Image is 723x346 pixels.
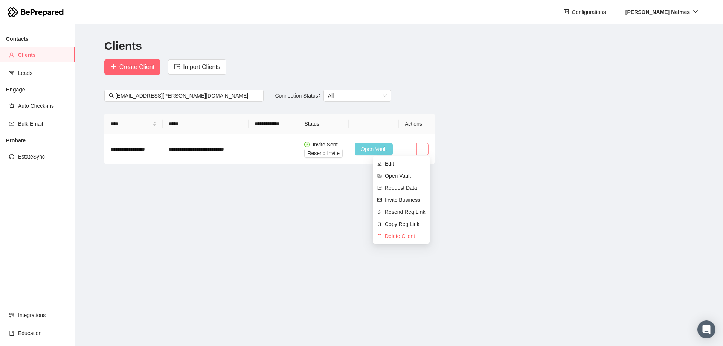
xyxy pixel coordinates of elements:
[18,116,69,131] span: Bulk Email
[109,93,114,98] span: search
[9,154,14,159] span: sync
[313,142,337,148] span: Invite Sent
[399,114,435,134] th: Actions
[9,52,14,58] span: user
[377,234,382,238] span: delete
[385,208,425,216] span: Resend Reg Link
[9,103,14,108] span: alert
[416,143,429,155] button: ellipsis
[104,59,160,75] button: plusCreate Client
[304,142,310,147] span: check-circle
[697,320,715,338] div: Open Intercom Messenger
[18,149,69,164] span: EstateSync
[9,121,14,127] span: mail
[116,91,259,100] input: Search by first name, last name, email or mobile number
[104,114,163,134] th: Name
[9,312,14,318] span: appstore-add
[307,149,340,157] span: Resend Invite
[377,174,382,178] span: folder-view
[377,222,382,226] span: copy
[304,149,343,158] button: Resend Invite
[119,62,154,72] span: Create Client
[619,6,704,18] button: [PERSON_NAME] Nelmes
[6,137,26,143] strong: Probate
[564,9,569,15] span: control
[558,6,612,18] button: controlConfigurations
[385,232,425,240] span: Delete Client
[572,8,606,16] span: Configurations
[377,210,382,214] span: link
[328,90,387,101] span: All
[18,308,69,323] span: Integrations
[110,64,116,71] span: plus
[9,331,14,336] span: book
[377,198,382,202] span: mail
[385,172,425,180] span: Open Vault
[377,162,382,166] span: edit
[18,326,69,341] span: Education
[275,90,323,102] label: Connection Status
[18,98,69,113] span: Auto Check-ins
[183,62,220,72] span: Import Clients
[174,64,180,71] span: import
[385,160,425,168] span: Edit
[377,186,382,190] span: import
[6,87,25,93] strong: Engage
[385,184,425,192] span: Request Data
[18,66,69,81] span: Leads
[9,70,14,76] span: funnel-plot
[298,114,349,134] th: Status
[385,220,425,228] span: Copy Reg Link
[385,196,425,204] span: Invite Business
[361,145,387,153] span: Open Vault
[104,38,694,54] h2: Clients
[693,9,698,14] span: down
[18,47,69,62] span: Clients
[625,9,690,15] strong: [PERSON_NAME] Nelmes
[6,36,29,42] strong: Contacts
[417,146,428,152] span: ellipsis
[355,143,393,155] button: Open Vault
[168,59,226,75] button: importImport Clients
